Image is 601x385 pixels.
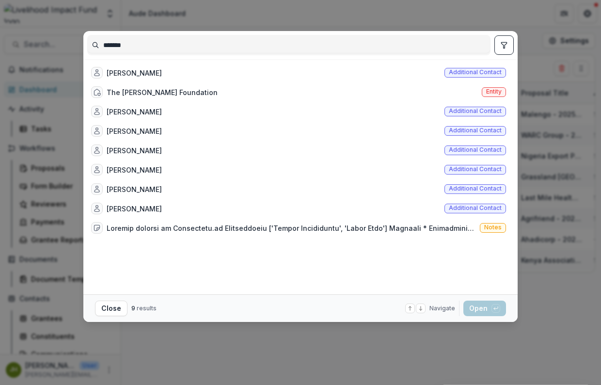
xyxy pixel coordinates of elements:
button: Open [463,301,506,316]
span: Additional contact [449,185,502,192]
span: Notes [484,224,502,231]
div: [PERSON_NAME] [107,165,162,175]
span: Additional contact [449,146,502,153]
span: Navigate [429,304,455,313]
span: results [137,305,157,312]
div: The [PERSON_NAME] Foundation [107,87,218,97]
span: Additional contact [449,205,502,211]
span: Additional contact [449,166,502,173]
button: toggle filters [494,35,514,55]
div: [PERSON_NAME] [107,204,162,214]
div: [PERSON_NAME] [107,145,162,156]
span: Additional contact [449,69,502,76]
span: 9 [131,305,135,312]
div: [PERSON_NAME] [107,68,162,78]
span: Additional contact [449,127,502,134]
div: [PERSON_NAME] [107,126,162,136]
span: Additional contact [449,108,502,114]
div: [PERSON_NAME] [107,184,162,194]
div: [PERSON_NAME] [107,107,162,117]
button: Close [95,301,127,316]
div: Loremip dolorsi am Consectetu.ad Elitseddoeiu ['Tempor Incididuntu', 'Labor Etdo'] Magnaali * Eni... [107,223,476,233]
span: Entity [486,88,502,95]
